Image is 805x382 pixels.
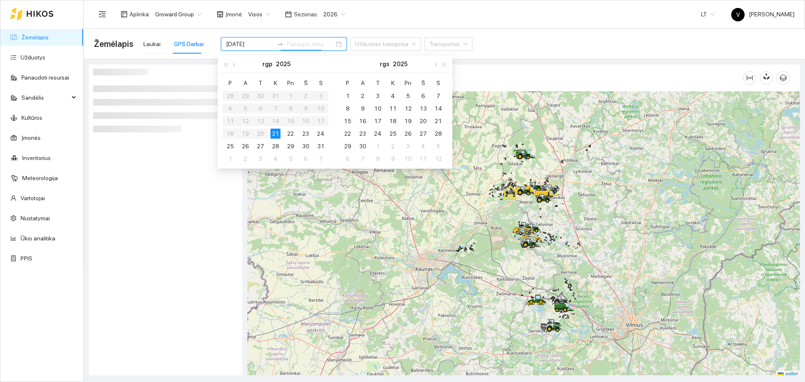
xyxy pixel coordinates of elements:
[400,76,415,90] th: Pn
[174,39,204,49] div: GPS Darbai
[143,39,161,49] div: Laukai
[22,175,58,181] a: Meteorologija
[400,152,415,165] td: 2025-10-10
[21,215,50,222] a: Nustatymai
[268,140,283,152] td: 2025-08-28
[418,103,428,114] div: 13
[223,76,238,90] th: P
[418,141,428,151] div: 4
[298,76,313,90] th: Š
[415,115,431,127] td: 2025-09-20
[418,116,428,126] div: 20
[287,39,334,49] input: Pabaigos data
[355,102,370,115] td: 2025-09-09
[736,8,740,21] span: V
[99,10,106,18] span: menu-fold
[298,127,313,140] td: 2025-08-23
[373,103,383,114] div: 10
[358,129,368,139] div: 23
[238,76,253,90] th: A
[431,115,446,127] td: 2025-09-21
[283,152,298,165] td: 2025-09-05
[358,116,368,126] div: 16
[403,103,413,114] div: 12
[313,152,328,165] td: 2025-09-07
[283,140,298,152] td: 2025-08-29
[225,141,235,151] div: 25
[393,56,408,72] button: 2025
[340,140,355,152] td: 2025-09-29
[415,90,431,102] td: 2025-09-06
[373,129,383,139] div: 24
[340,127,355,140] td: 2025-09-22
[240,154,250,164] div: 2
[323,8,345,21] span: 2026
[270,129,280,139] div: 21
[255,141,265,151] div: 27
[403,141,413,151] div: 3
[418,129,428,139] div: 27
[313,127,328,140] td: 2025-08-24
[286,129,296,139] div: 22
[431,140,446,152] td: 2025-10-05
[94,37,133,51] span: Žemėlapis
[21,74,69,81] a: Panaudoti resursai
[155,8,202,21] span: Groward Group
[21,54,45,61] a: Užduotys
[355,140,370,152] td: 2025-09-30
[388,141,398,151] div: 2
[385,127,400,140] td: 2025-09-25
[385,140,400,152] td: 2025-10-02
[130,10,150,19] span: Aplinka :
[343,116,353,126] div: 15
[270,154,280,164] div: 4
[121,11,127,18] span: layout
[433,91,443,101] div: 7
[316,141,326,151] div: 31
[370,102,385,115] td: 2025-09-10
[294,10,318,19] span: Sezonas :
[223,140,238,152] td: 2025-08-25
[257,66,743,90] div: Žemėlapis
[298,152,313,165] td: 2025-09-06
[433,141,443,151] div: 5
[268,152,283,165] td: 2025-09-04
[370,127,385,140] td: 2025-09-24
[373,116,383,126] div: 17
[21,235,55,242] a: Ūkio analitika
[385,76,400,90] th: K
[21,114,42,121] a: Kultūros
[255,154,265,164] div: 3
[400,140,415,152] td: 2025-10-03
[277,41,283,47] span: to
[276,56,291,72] button: 2025
[223,152,238,165] td: 2025-09-01
[370,76,385,90] th: T
[355,90,370,102] td: 2025-09-02
[355,127,370,140] td: 2025-09-23
[313,140,328,152] td: 2025-08-31
[743,71,756,85] button: column-width
[358,141,368,151] div: 30
[340,90,355,102] td: 2025-09-01
[433,116,443,126] div: 21
[340,115,355,127] td: 2025-09-15
[316,154,326,164] div: 7
[301,154,311,164] div: 6
[313,76,328,90] th: S
[270,141,280,151] div: 28
[403,154,413,164] div: 10
[253,76,268,90] th: T
[403,91,413,101] div: 5
[226,10,243,19] span: Įmonė :
[283,76,298,90] th: Pn
[358,91,368,101] div: 2
[21,134,41,141] a: Įmonės
[298,140,313,152] td: 2025-08-30
[415,102,431,115] td: 2025-09-13
[22,155,51,161] a: Inventorius
[253,140,268,152] td: 2025-08-27
[343,103,353,114] div: 8
[370,115,385,127] td: 2025-09-17
[415,76,431,90] th: Š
